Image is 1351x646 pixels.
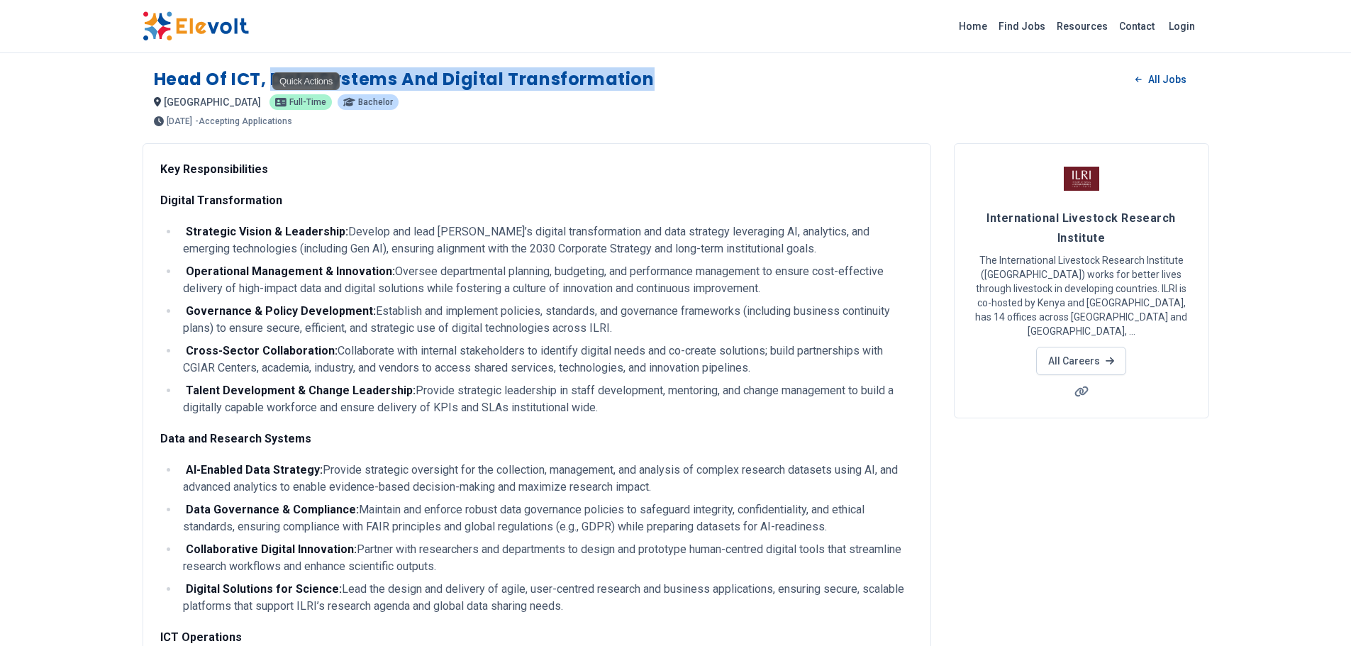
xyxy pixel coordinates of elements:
a: All Careers [1036,347,1126,375]
strong: AI-Enabled Data Strategy: [186,463,323,477]
strong: Data and Research Systems [160,432,311,445]
img: Elevolt [143,11,249,41]
strong: ICT Operations [160,630,242,644]
span: International Livestock Research Institute [986,211,1175,245]
li: Oversee departmental planning, budgeting, and performance management to ensure cost-effective del... [179,263,913,297]
span: [GEOGRAPHIC_DATA] [164,96,261,108]
li: Develop and lead [PERSON_NAME]’s digital transformation and data strategy leveraging AI, analytic... [179,223,913,257]
strong: Digital Solutions for Science: [186,582,342,596]
a: All Jobs [1124,69,1197,90]
li: Partner with researchers and departments to design and prototype human-centred digital tools that... [179,541,913,575]
p: - Accepting Applications [195,117,292,126]
span: Bachelor [358,98,393,106]
strong: Governance & Policy Development: [186,304,376,318]
li: Collaborate with internal stakeholders to identify digital needs and co-create solutions; build p... [179,343,913,377]
li: Lead the design and delivery of agile, user-centred research and business applications, ensuring ... [179,581,913,615]
a: Find Jobs [993,15,1051,38]
strong: Talent Development & Change Leadership: [186,384,416,397]
strong: Strategic Vision & Leadership: [186,225,348,238]
p: The International Livestock Research Institute ([GEOGRAPHIC_DATA]) works for better lives through... [972,253,1191,338]
strong: Key Responsibilities [160,162,268,176]
a: Resources [1051,15,1113,38]
strong: Digital Transformation [160,194,282,207]
strong: Collaborative Digital Innovation: [186,542,357,556]
strong: Operational Management & Innovation: [186,264,395,278]
li: Provide strategic oversight for the collection, management, and analysis of complex research data... [179,462,913,496]
iframe: Chat Widget [1280,578,1351,646]
a: Login [1160,12,1203,40]
a: Home [953,15,993,38]
span: Full-time [289,98,326,106]
strong: Cross-Sector Collaboration: [186,344,338,357]
span: [DATE] [167,117,192,126]
li: Maintain and enforce robust data governance policies to safeguard integrity, confidentiality, and... [179,501,913,535]
a: Contact [1113,15,1160,38]
strong: Data Governance & Compliance: [186,503,359,516]
li: Establish and implement policies, standards, and governance frameworks (including business contin... [179,303,913,337]
h1: Head of ICT, Data Systems and Digital Transformation [154,68,655,91]
li: Provide strategic leadership in staff development, mentoring, and change management to build a di... [179,382,913,416]
img: International Livestock Research Institute [1064,161,1099,196]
